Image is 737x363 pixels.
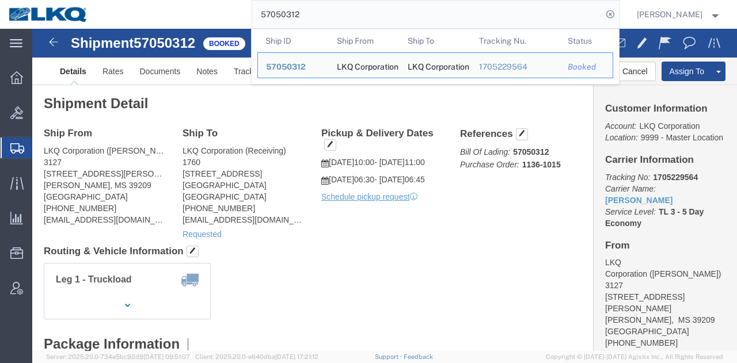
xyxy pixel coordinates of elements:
span: Rajasheker Reddy [637,8,702,21]
button: [PERSON_NAME] [636,7,721,21]
th: Tracking Nu. [470,29,560,52]
span: Server: 2025.20.0-734e5bc92d9 [46,353,190,360]
th: Ship From [328,29,400,52]
span: [DATE] 09:51:07 [143,353,190,360]
a: Support [375,353,404,360]
span: Client: 2025.20.0-e640dba [195,353,318,360]
div: Booked [568,61,605,73]
div: 1705229564 [478,61,552,73]
div: LKQ Corporation [336,53,392,78]
div: 57050312 [266,61,321,73]
img: logo [8,6,89,23]
a: Feedback [404,353,433,360]
span: 57050312 [266,62,306,71]
span: [DATE] 17:21:12 [275,353,318,360]
th: Ship To [400,29,471,52]
span: Copyright © [DATE]-[DATE] Agistix Inc., All Rights Reserved [546,352,723,362]
table: Search Results [257,29,619,84]
th: Ship ID [257,29,329,52]
th: Status [560,29,613,52]
input: Search for shipment number, reference number [252,1,602,28]
div: LKQ Corporation [408,53,463,78]
iframe: FS Legacy Container [32,29,737,351]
